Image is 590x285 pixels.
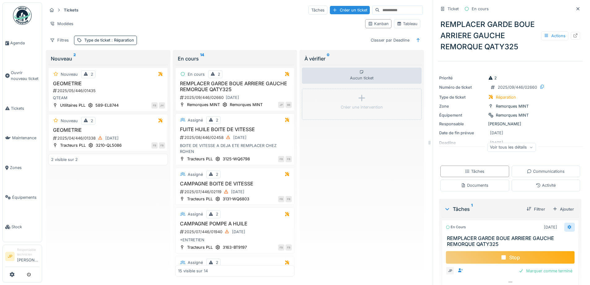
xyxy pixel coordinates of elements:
div: En cours [472,6,489,12]
h3: GEOMETRIE [51,127,165,133]
div: Tableau [397,21,417,27]
div: Aucun ticket [302,68,422,84]
div: Tracteurs PLL [187,196,213,202]
div: Tracteurs PLL [187,156,213,162]
a: Ouvrir nouveau ticket [3,58,42,94]
div: 2025/09/446/02660 [498,84,537,90]
div: Ajouter [550,205,576,213]
div: Type de ticket [84,37,134,43]
div: Créer un ticket [330,6,370,14]
sup: 14 [200,55,204,62]
a: Tickets [3,94,42,123]
h3: REMPLACER GARDE BOUE ARRIERE GAUCHE REMORQUE QATY325 [447,235,576,247]
a: JP Responsable technicien[PERSON_NAME] [5,247,39,267]
div: [DATE] [231,189,244,195]
div: 2 [216,260,218,265]
div: Date de fin prévue [439,130,486,136]
h3: GEOMETRIE [51,81,165,87]
div: FB [278,244,284,251]
div: 2 [216,117,218,123]
div: Nouveau [61,71,78,77]
div: FB [286,156,292,162]
div: 2025/09/446/02660 [179,94,292,101]
div: [DATE] [490,130,503,136]
div: [DATE] [232,229,245,235]
div: En cours [178,55,292,62]
li: [PERSON_NAME] [17,247,39,265]
div: Marquer comme terminé [516,267,575,275]
div: 2025/04/446/01338 [52,134,165,142]
div: JP [278,102,284,108]
div: 589-EL8744 [95,102,119,108]
span: Agenda [10,40,39,46]
div: JP [446,266,454,275]
div: Assigné [188,117,203,123]
strong: Tickets [61,7,81,13]
div: FB [286,244,292,251]
div: 2 [216,211,218,217]
div: [DATE] [233,135,247,140]
div: Créer une intervention [341,104,383,110]
sup: 1 [471,205,473,213]
div: [PERSON_NAME] [439,121,581,127]
div: Nouveau [61,118,78,124]
h3: REMPLACER GARDE BOUE ARRIERE GAUCHE REMORQUE QATY325 [178,81,292,92]
div: Documents [461,182,488,188]
div: 2 visible sur 2 [51,157,78,163]
div: FB [151,102,158,109]
div: 2 [488,75,497,81]
div: 2025/07/446/02119 [179,188,292,196]
div: 15 visible sur 14 [178,268,208,274]
h3: CAMPAGNE BOITE DE VITESSE [178,181,292,187]
div: 2 [91,71,93,77]
h3: FUITE HUILE BOITE DE VITESSE [178,127,292,132]
div: Stop [446,251,575,264]
div: BOITE DE VITESSE A DEJA ETE REMPLACER CHEZ ROHEN [178,143,292,154]
div: Ticket [448,6,459,12]
sup: 0 [327,55,330,62]
div: Classer par Deadline [368,36,412,45]
a: Agenda [3,28,42,58]
a: Zones [3,153,42,183]
div: Remorques MINT [187,102,220,108]
div: Responsable technicien [17,247,39,257]
div: Tracteurs PLL [187,244,213,250]
div: 2 [218,71,220,77]
div: Responsable [439,121,486,127]
div: 2025/08/446/02458 [179,134,292,141]
div: 2 [91,118,93,124]
div: Nouveau [51,55,165,62]
div: 3210-QL5086 [96,142,122,148]
span: Équipements [12,194,39,200]
div: Voir tous les détails [487,143,536,152]
div: Tâches [465,168,484,174]
div: 2 [216,171,218,177]
span: Stock [11,224,39,230]
div: [DATE] [544,224,557,230]
div: Tâches [308,6,327,15]
div: Numéro de ticket [439,84,486,90]
div: QTEAM [51,95,165,101]
div: Remorques MINT [230,102,263,108]
div: Remorques MINT [496,103,529,109]
div: Modèles [47,19,76,28]
div: Assigné [188,260,203,265]
div: 3125-WQ6798 [223,156,250,162]
div: Kanban [368,21,389,27]
div: Actions [541,31,568,40]
img: Badge_color-CXgf-gQk.svg [13,6,32,25]
li: JP [5,252,15,261]
div: Tracteurs PLL [60,142,86,148]
div: FB [278,196,284,202]
div: Tâches [444,205,522,213]
span: Tickets [11,105,39,111]
div: À vérifier [304,55,419,62]
div: [DATE] [226,95,239,100]
div: Réparation [496,94,516,100]
div: Communications [527,168,565,174]
div: FB [159,142,165,149]
div: Type de ticket [439,94,486,100]
div: 3131-WQ6803 [223,196,249,202]
div: En cours [188,71,205,77]
span: Maintenance [12,135,39,141]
